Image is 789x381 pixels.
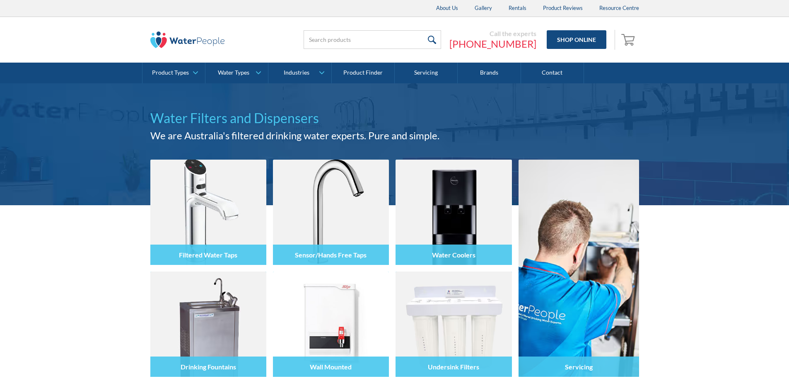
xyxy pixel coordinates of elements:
[395,63,458,83] a: Servicing
[284,69,309,76] div: Industries
[181,363,236,371] h4: Drinking Fountains
[619,30,639,50] a: Open empty cart
[295,251,367,259] h4: Sensor/Hands Free Taps
[449,38,536,50] a: [PHONE_NUMBER]
[432,251,475,259] h4: Water Coolers
[179,251,237,259] h4: Filtered Water Taps
[396,272,512,377] img: Undersink Filters
[273,272,389,377] img: Wall Mounted
[150,160,266,265] img: Filtered Water Taps
[152,69,189,76] div: Product Types
[547,30,606,49] a: Shop Online
[273,160,389,265] img: Sensor/Hands Free Taps
[521,63,584,83] a: Contact
[428,363,479,371] h4: Undersink Filters
[458,63,521,83] a: Brands
[621,33,637,46] img: shopping cart
[142,63,205,83] a: Product Types
[449,29,536,38] div: Call the experts
[332,63,395,83] a: Product Finder
[310,363,352,371] h4: Wall Mounted
[268,63,331,83] a: Industries
[565,363,593,371] h4: Servicing
[519,160,639,377] a: Servicing
[150,32,225,48] img: The Water People
[205,63,268,83] a: Water Types
[218,69,249,76] div: Water Types
[304,30,441,49] input: Search products
[396,160,512,265] img: Water Coolers
[150,272,266,377] img: Drinking Fountains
